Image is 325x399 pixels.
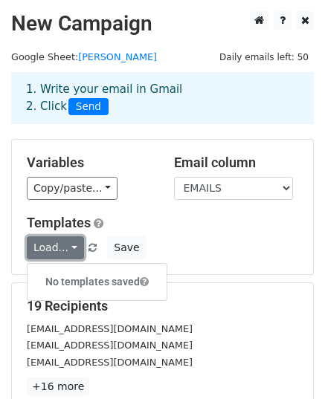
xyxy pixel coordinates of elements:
button: Save [107,236,146,259]
h5: Email column [174,155,299,171]
small: Google Sheet: [11,51,157,62]
a: Load... [27,236,84,259]
iframe: Chat Widget [251,328,325,399]
a: Daily emails left: 50 [214,51,314,62]
small: [EMAIL_ADDRESS][DOMAIN_NAME] [27,357,193,368]
a: +16 more [27,377,89,396]
h2: New Campaign [11,11,314,36]
a: Copy/paste... [27,177,118,200]
a: Templates [27,215,91,230]
h6: No templates saved [28,270,167,294]
a: [PERSON_NAME] [78,51,157,62]
h5: Variables [27,155,152,171]
span: Send [68,98,109,116]
small: [EMAIL_ADDRESS][DOMAIN_NAME] [27,323,193,334]
div: 1. Write your email in Gmail 2. Click [15,81,310,115]
small: [EMAIL_ADDRESS][DOMAIN_NAME] [27,340,193,351]
span: Daily emails left: 50 [214,49,314,65]
h5: 19 Recipients [27,298,298,314]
